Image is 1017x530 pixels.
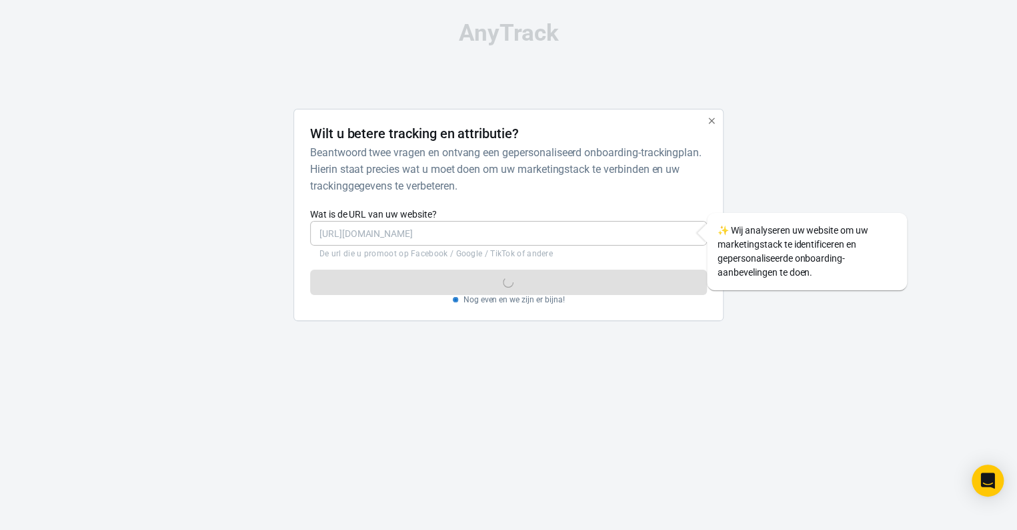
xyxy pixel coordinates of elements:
input: https://uwwebsite.com/landingspagina [310,221,707,246]
font: AnyTrack [459,19,559,47]
span: fonkelt [718,225,729,236]
font: Wilt u betere tracking en attributie? [310,125,519,142]
font: ✨ [718,225,729,236]
div: Open Intercom Messenger [972,465,1004,497]
font: Beantwoord twee vragen en ontvang een gepersonaliseerd onboarding-trackingplan. Hierin staat prec... [310,146,702,192]
font: Wat is de URL van uw website? [310,209,437,220]
font: Wij analyseren uw website om uw marketingstack te identificeren en gepersonaliseerde onboarding-a... [718,225,868,278]
font: De url die u promoot op Facebook / Google / TikTok of andere [319,249,553,258]
font: Nog even en we zijn er bijna! [463,295,565,304]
